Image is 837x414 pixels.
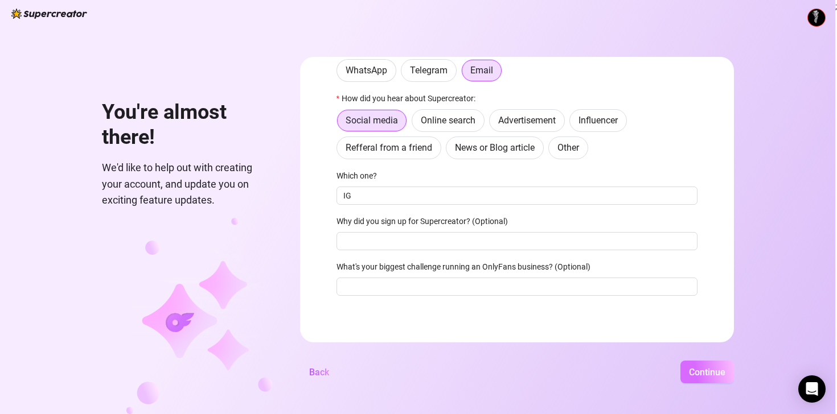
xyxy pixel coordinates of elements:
[689,367,725,378] span: Continue
[680,361,734,383] button: Continue
[337,92,483,105] label: How did you hear about Supercreator:
[470,65,493,76] span: Email
[300,361,338,383] button: Back
[309,367,329,378] span: Back
[498,115,556,126] span: Advertisement
[337,260,598,273] label: What's your biggest challenge running an OnlyFans business? (Optional)
[578,115,618,126] span: Influencer
[337,215,515,227] label: Why did you sign up for Supercreator? (Optional)
[337,278,698,296] input: What's your biggest challenge running an OnlyFans business? (Optional)
[102,100,273,150] h1: You're almost there!
[346,142,432,153] span: Refferal from a friend
[421,115,475,126] span: Online search
[798,375,826,403] div: Open Intercom Messenger
[11,9,87,19] img: logo
[337,232,698,250] input: Why did you sign up for Supercreator? (Optional)
[808,9,825,26] img: ACg8ocJ8OR9hCjyzH6I5IUJMWaXPOu-SYA4KhyJyDiULzowID2Sw0v67=s96-c
[337,187,698,205] input: Which one?
[557,142,579,153] span: Other
[410,65,448,76] span: Telegram
[337,169,384,182] label: Which one?
[346,65,387,76] span: WhatsApp
[102,160,273,208] span: We'd like to help out with creating your account, and update you on exciting feature updates.
[455,142,535,153] span: News or Blog article
[346,115,398,126] span: Social media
